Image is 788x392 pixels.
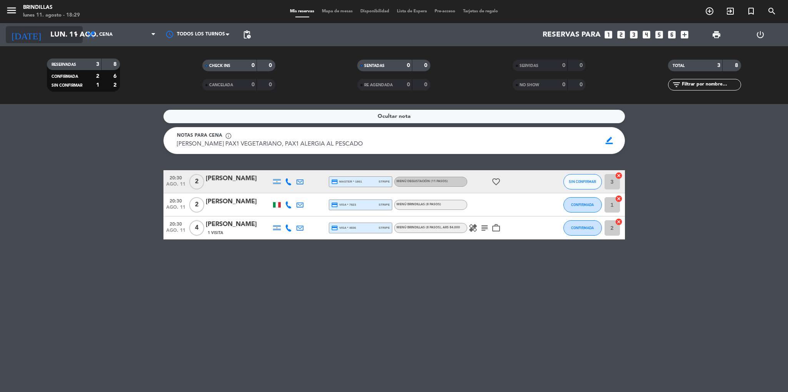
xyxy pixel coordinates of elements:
[209,64,230,68] span: CHECK INS
[673,64,685,68] span: TOTAL
[520,83,539,87] span: NO SHOW
[177,132,222,140] span: Notas para cena
[166,228,185,237] span: ago. 11
[705,7,714,16] i: add_circle_outline
[491,223,501,233] i: work_outline
[396,180,448,183] span: Menú Degustación (11 pasos)
[318,9,357,13] span: Mapa de mesas
[681,80,741,89] input: Filtrar por nombre...
[286,9,318,13] span: Mis reservas
[96,62,99,67] strong: 3
[166,173,185,182] span: 20:30
[52,75,78,79] span: CONFIRMADA
[396,203,441,206] span: Menú Brindillas (8 Pasos)
[520,64,538,68] span: SERVIDAS
[6,26,47,43] i: [DATE]
[252,63,255,68] strong: 0
[602,133,617,148] span: border_color
[23,4,80,12] div: Brindillas
[52,84,82,87] span: SIN CONFIRMAR
[23,12,80,19] div: lunes 11. agosto - 18:29
[562,63,565,68] strong: 0
[252,82,255,87] strong: 0
[424,63,429,68] strong: 0
[206,174,271,184] div: [PERSON_NAME]
[357,9,393,13] span: Disponibilidad
[563,174,602,189] button: SIN CONFIRMAR
[206,219,271,230] div: [PERSON_NAME]
[331,178,338,185] i: credit_card
[563,197,602,213] button: CONFIRMADA
[672,80,681,89] i: filter_list
[364,83,393,87] span: RE AGENDADA
[96,82,99,88] strong: 1
[189,197,204,213] span: 2
[269,82,273,87] strong: 0
[113,74,118,79] strong: 6
[378,112,411,121] span: Ocultar nota
[441,226,460,229] span: , ARS 84.000
[189,174,204,189] span: 2
[393,9,431,13] span: Lista de Espera
[331,224,356,231] span: visa * 4836
[738,23,782,46] div: LOG OUT
[571,203,594,207] span: CONFIRMADA
[571,226,594,230] span: CONFIRMADA
[563,220,602,236] button: CONFIRMADA
[242,30,252,39] span: pending_actions
[6,5,17,19] button: menu
[569,179,596,184] span: SIN CONFIRMAR
[407,63,410,68] strong: 0
[726,7,735,16] i: exit_to_app
[616,30,626,40] i: looks_two
[379,225,390,230] span: stripe
[767,7,776,16] i: search
[166,219,185,228] span: 20:30
[712,30,721,39] span: print
[225,132,232,139] span: info_outline
[629,30,639,40] i: looks_3
[580,82,584,87] strong: 0
[480,223,489,233] i: subject
[491,177,501,186] i: favorite_border
[379,202,390,207] span: stripe
[206,197,271,207] div: [PERSON_NAME]
[654,30,664,40] i: looks_5
[396,226,460,229] span: Menú Brindillas (8 Pasos)
[166,182,185,191] span: ago. 11
[331,201,356,208] span: visa * 7823
[641,30,651,40] i: looks_4
[331,178,362,185] span: master * 1861
[407,82,410,87] strong: 0
[209,83,233,87] span: CANCELADA
[667,30,677,40] i: looks_6
[615,195,623,203] i: cancel
[615,172,623,179] i: cancel
[364,64,385,68] span: SENTADAS
[735,63,740,68] strong: 8
[424,82,429,87] strong: 0
[113,82,118,88] strong: 2
[269,63,273,68] strong: 0
[680,30,690,40] i: add_box
[331,224,338,231] i: credit_card
[717,63,720,68] strong: 3
[562,82,565,87] strong: 0
[580,63,584,68] strong: 0
[431,9,459,13] span: Pre-acceso
[166,205,185,214] span: ago. 11
[177,141,363,147] span: [PERSON_NAME] PAX1 VEGETARIANO, PAX1 ALERGIA AL PESCADO
[603,30,613,40] i: looks_one
[99,32,113,37] span: Cena
[96,74,99,79] strong: 2
[208,230,223,236] span: 1 Visita
[72,30,81,39] i: arrow_drop_down
[756,30,765,39] i: power_settings_new
[331,201,338,208] i: credit_card
[468,223,478,233] i: healing
[189,220,204,236] span: 4
[166,196,185,205] span: 20:30
[615,218,623,226] i: cancel
[52,63,76,67] span: RESERVADAS
[746,7,756,16] i: turned_in_not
